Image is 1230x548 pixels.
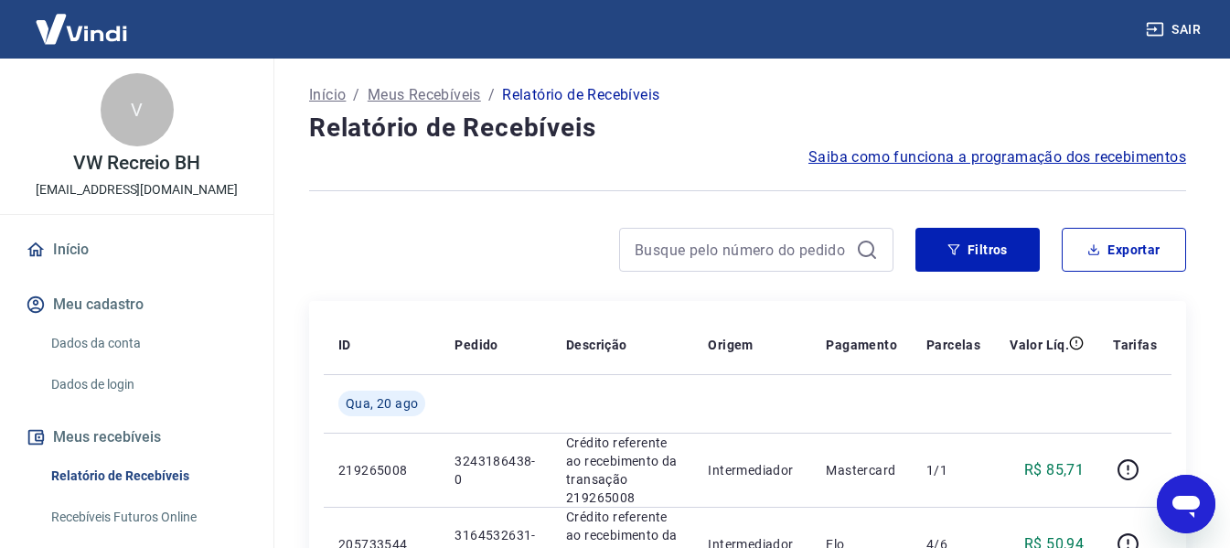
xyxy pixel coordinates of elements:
[926,461,980,479] p: 1/1
[44,366,251,403] a: Dados de login
[635,236,849,263] input: Busque pelo número do pedido
[101,73,174,146] div: V
[73,154,200,173] p: VW Recreio BH
[1024,459,1084,481] p: R$ 85,71
[708,336,753,354] p: Origem
[22,230,251,270] a: Início
[338,461,425,479] p: 219265008
[708,461,797,479] p: Intermediador
[566,336,627,354] p: Descrição
[22,285,251,325] button: Meu cadastro
[346,394,418,413] span: Qua, 20 ago
[368,84,481,106] a: Meus Recebíveis
[926,336,980,354] p: Parcelas
[455,336,497,354] p: Pedido
[566,434,679,507] p: Crédito referente ao recebimento da transação 219265008
[22,417,251,457] button: Meus recebíveis
[455,452,537,489] p: 3243186438-0
[44,499,251,536] a: Recebíveis Futuros Online
[353,84,359,106] p: /
[502,84,659,106] p: Relatório de Recebíveis
[1142,13,1208,47] button: Sair
[826,461,897,479] p: Mastercard
[309,110,1186,146] h4: Relatório de Recebíveis
[1010,336,1069,354] p: Valor Líq.
[44,457,251,495] a: Relatório de Recebíveis
[915,228,1040,272] button: Filtros
[1062,228,1186,272] button: Exportar
[22,1,141,57] img: Vindi
[826,336,897,354] p: Pagamento
[1113,336,1157,354] p: Tarifas
[808,146,1186,168] a: Saiba como funciona a programação dos recebimentos
[1157,475,1215,533] iframe: Botão para abrir a janela de mensagens
[44,325,251,362] a: Dados da conta
[488,84,495,106] p: /
[36,180,238,199] p: [EMAIL_ADDRESS][DOMAIN_NAME]
[309,84,346,106] a: Início
[338,336,351,354] p: ID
